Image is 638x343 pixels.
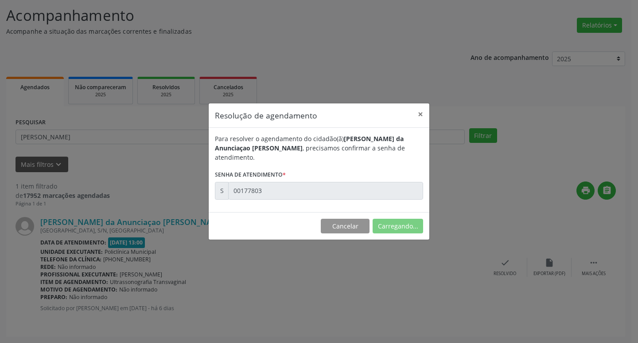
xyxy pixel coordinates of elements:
[412,103,429,125] button: Close
[373,219,423,234] button: Carregando...
[321,219,370,234] button: Cancelar
[215,168,286,182] label: Senha de atendimento
[215,110,317,121] h5: Resolução de agendamento
[215,182,229,200] div: S
[215,134,423,162] div: Para resolver o agendamento do cidadão(ã) , precisamos confirmar a senha de atendimento.
[215,134,404,152] b: [PERSON_NAME] da Anunciaçao [PERSON_NAME]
